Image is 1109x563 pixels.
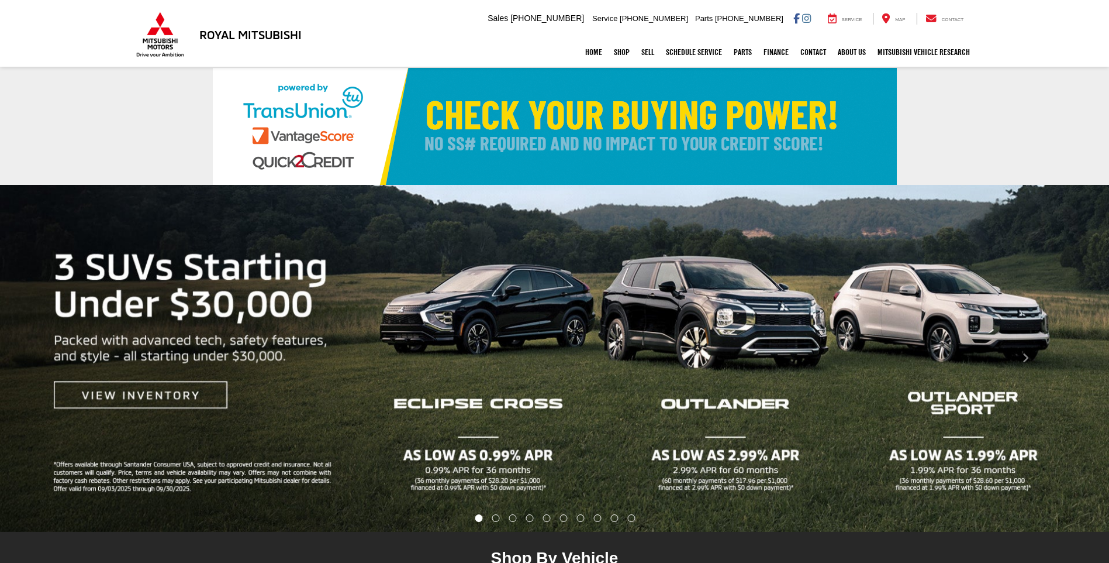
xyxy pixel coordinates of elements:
[579,37,608,67] a: Home
[199,28,302,41] h3: Royal Mitsubishi
[610,514,618,522] li: Go to slide number 9.
[627,514,635,522] li: Go to slide number 10.
[819,13,871,25] a: Service
[559,514,567,522] li: Go to slide number 6.
[942,208,1109,509] button: Click to view next picture.
[635,37,660,67] a: Sell
[592,14,617,23] span: Service
[576,514,584,522] li: Go to slide number 7.
[620,14,688,23] span: [PHONE_NUMBER]
[660,37,728,67] a: Schedule Service: Opens in a new tab
[793,13,800,23] a: Facebook: Click to visit our Facebook page
[526,514,534,522] li: Go to slide number 4.
[917,13,973,25] a: Contact
[873,13,914,25] a: Map
[802,13,811,23] a: Instagram: Click to visit our Instagram page
[475,514,482,522] li: Go to slide number 1.
[510,13,584,23] span: [PHONE_NUMBER]
[543,514,551,522] li: Go to slide number 5.
[608,37,635,67] a: Shop
[488,13,508,23] span: Sales
[842,17,862,22] span: Service
[794,37,832,67] a: Contact
[134,12,186,57] img: Mitsubishi
[213,68,897,185] img: Check Your Buying Power
[872,37,976,67] a: Mitsubishi Vehicle Research
[728,37,758,67] a: Parts: Opens in a new tab
[492,514,500,522] li: Go to slide number 2.
[941,17,963,22] span: Contact
[832,37,872,67] a: About Us
[715,14,783,23] span: [PHONE_NUMBER]
[695,14,713,23] span: Parts
[509,514,517,522] li: Go to slide number 3.
[895,17,905,22] span: Map
[593,514,601,522] li: Go to slide number 8.
[758,37,794,67] a: Finance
